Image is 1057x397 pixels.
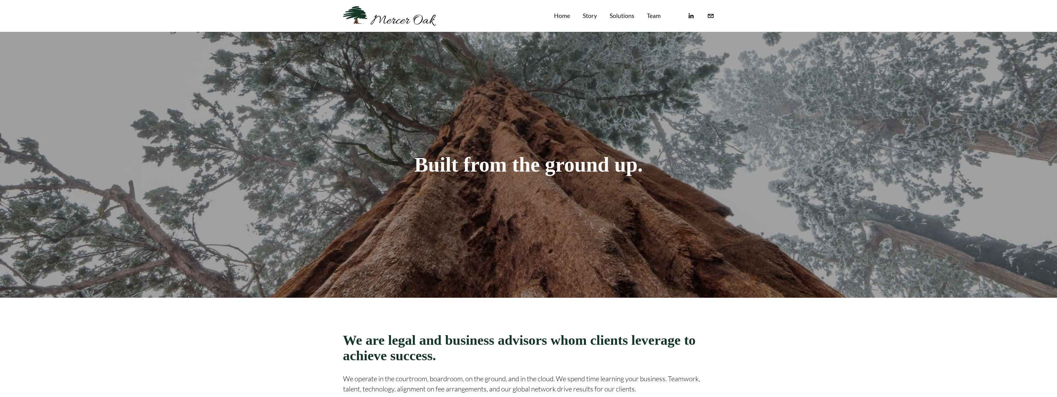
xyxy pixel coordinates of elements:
[554,11,570,21] a: Home
[343,374,714,394] p: We operate in the courtroom, boardroom, on the ground, and in the cloud. We spend time learning y...
[707,12,714,19] a: info@merceroaklaw.com
[343,154,714,176] h1: Built from the ground up.
[610,11,634,21] a: Solutions
[343,333,714,364] h2: We are legal and business advisors whom clients leverage to achieve success.
[687,12,694,19] a: linkedin-unauth
[583,11,597,21] a: Story
[647,11,661,21] a: Team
